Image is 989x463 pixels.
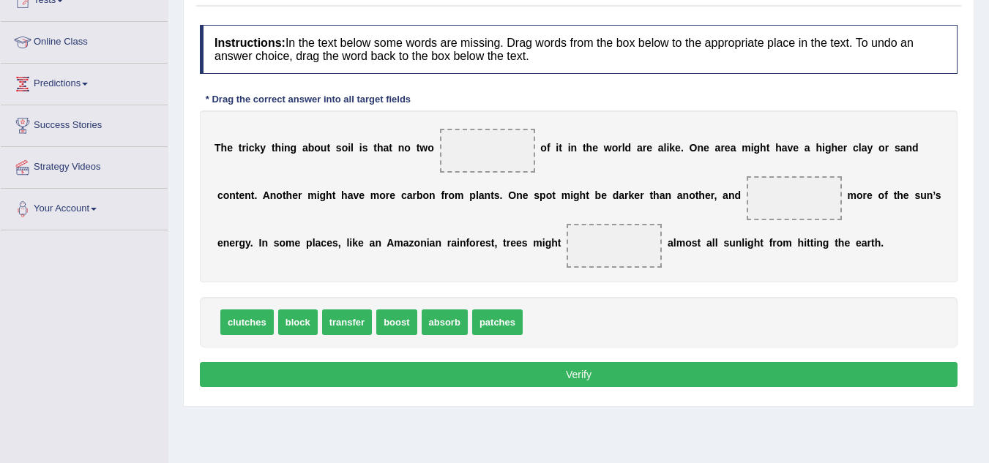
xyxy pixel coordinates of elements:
[1,22,168,59] a: Online Class
[838,237,845,249] b: h
[561,189,570,201] b: m
[629,189,635,201] b: k
[214,142,221,154] b: T
[285,237,294,249] b: m
[804,237,807,249] b: i
[508,189,516,201] b: O
[867,237,871,249] b: r
[844,237,850,249] b: e
[782,142,788,154] b: a
[403,237,409,249] b: a
[322,309,372,335] span: transfer
[689,189,695,201] b: o
[245,189,251,201] b: n
[500,189,503,201] b: .
[229,237,235,249] b: e
[775,142,782,154] b: h
[379,189,386,201] b: o
[664,142,667,154] b: l
[246,142,249,154] b: i
[451,237,457,249] b: a
[387,237,394,249] b: A
[867,142,873,154] b: y
[292,189,298,201] b: e
[469,189,476,201] b: p
[646,142,652,154] b: e
[348,189,354,201] b: a
[485,189,491,201] b: n
[401,189,407,201] b: c
[353,189,359,201] b: v
[332,237,338,249] b: s
[863,189,867,201] b: r
[494,237,497,249] b: ,
[933,189,935,201] b: ’
[306,237,313,249] b: p
[494,189,500,201] b: s
[540,142,547,154] b: o
[223,237,230,249] b: n
[675,142,681,154] b: e
[200,92,417,106] div: * Drag the correct answer into all target fields
[314,142,321,154] b: o
[258,237,261,249] b: I
[690,142,698,154] b: O
[705,189,711,201] b: e
[848,189,856,201] b: m
[683,189,690,201] b: n
[404,142,411,154] b: o
[373,142,377,154] b: t
[885,142,889,154] b: r
[249,142,255,154] b: c
[894,189,897,201] b: t
[270,189,277,201] b: n
[637,142,643,154] b: a
[777,237,783,249] b: o
[711,189,714,201] b: r
[338,237,341,249] b: ,
[760,142,766,154] b: h
[673,237,676,249] b: l
[920,189,927,201] b: u
[214,37,285,49] b: Instructions:
[742,142,750,154] b: m
[625,142,632,154] b: d
[706,237,712,249] b: a
[552,189,556,201] b: t
[640,189,643,201] b: r
[547,142,551,154] b: f
[798,237,805,249] b: h
[573,189,580,201] b: g
[429,189,436,201] b: n
[239,142,242,154] b: t
[220,309,274,335] span: clutches
[435,237,441,249] b: n
[407,189,413,201] b: a
[793,142,799,154] b: e
[822,142,825,154] b: i
[326,189,332,201] b: h
[229,189,236,201] b: n
[274,237,280,249] b: s
[862,142,867,154] b: a
[884,189,888,201] b: f
[409,237,414,249] b: z
[747,237,754,249] b: g
[570,189,573,201] b: i
[624,189,628,201] b: r
[551,237,558,249] b: h
[871,237,875,249] b: t
[398,142,405,154] b: n
[490,189,494,201] b: t
[723,189,728,201] b: a
[897,189,903,201] b: h
[200,362,958,387] button: Verify
[783,237,791,249] b: m
[217,237,223,249] b: e
[284,142,291,154] b: n
[441,189,444,201] b: f
[900,142,906,154] b: a
[447,237,451,249] b: r
[479,237,485,249] b: e
[359,189,365,201] b: e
